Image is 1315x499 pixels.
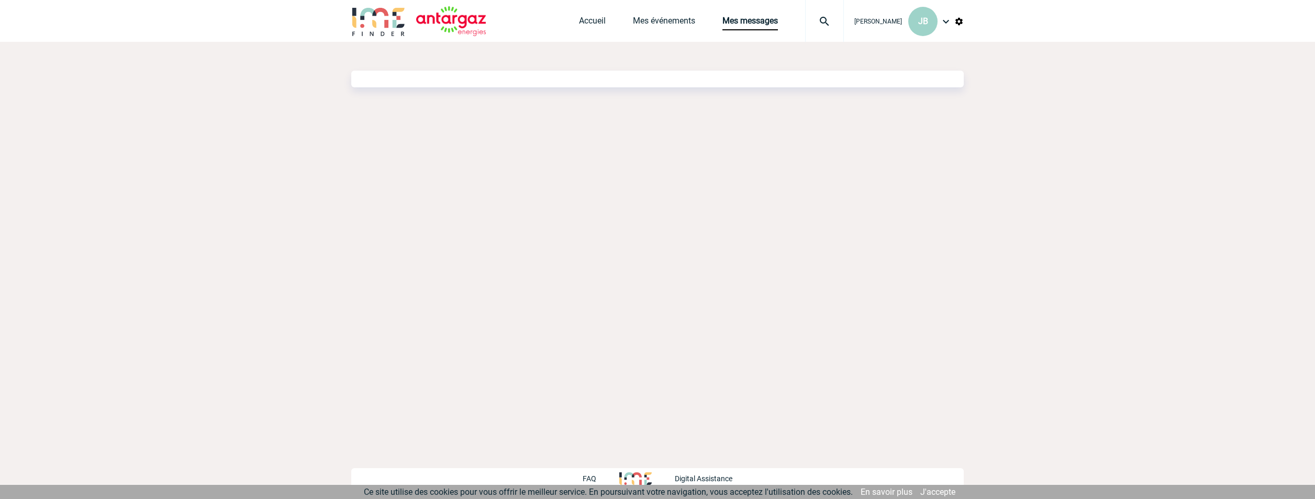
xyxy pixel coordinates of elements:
[583,474,596,483] p: FAQ
[351,6,406,36] img: IME-Finder
[579,16,606,30] a: Accueil
[619,472,652,485] img: http://www.idealmeetingsevents.fr/
[722,16,778,30] a: Mes messages
[583,473,619,483] a: FAQ
[675,474,732,483] p: Digital Assistance
[920,487,955,497] a: J'accepte
[854,18,902,25] span: [PERSON_NAME]
[861,487,912,497] a: En savoir plus
[633,16,695,30] a: Mes événements
[918,16,928,26] span: JB
[364,487,853,497] span: Ce site utilise des cookies pour vous offrir le meilleur service. En poursuivant votre navigation...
